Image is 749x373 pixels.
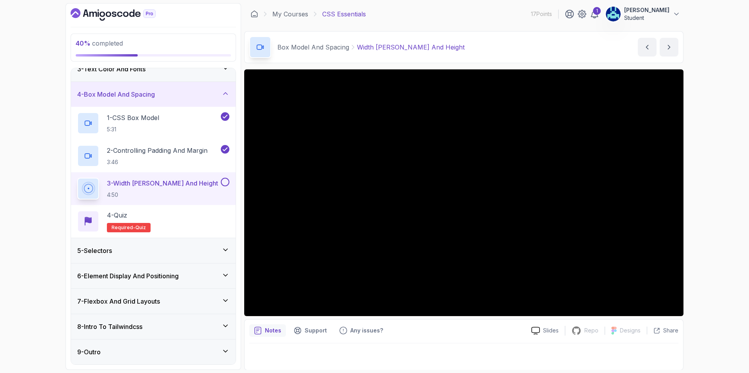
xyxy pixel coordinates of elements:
h3: 7 - Flexbox And Grid Layouts [77,297,160,306]
a: Slides [525,327,565,335]
button: Share [647,327,678,334]
h3: 8 - Intro To Tailwindcss [77,322,142,331]
p: Support [305,327,327,334]
button: Feedback button [335,324,388,337]
img: user profile image [606,7,621,21]
button: 7-Flexbox And Grid Layouts [71,289,236,314]
h3: 3 - Text Color And Fonts [77,64,146,74]
p: CSS Essentials [322,9,366,19]
p: 4 - Quiz [107,210,127,220]
button: previous content [638,38,657,57]
span: completed [76,39,123,47]
h3: 5 - Selectors [77,246,112,255]
p: Student [624,14,669,22]
p: 2 - Controlling Padding And Margin [107,146,208,155]
p: Box Model And Spacing [277,42,349,52]
p: 17 Points [531,10,552,18]
h3: 9 - Outro [77,347,101,357]
button: 8-Intro To Tailwindcss [71,314,236,339]
p: Designs [620,327,641,334]
p: Notes [265,327,281,334]
span: Required- [112,225,135,231]
button: 1-CSS Box Model5:31 [77,112,229,134]
button: Support button [289,324,332,337]
span: 40 % [76,39,91,47]
button: 3-Width [PERSON_NAME] And Height4:50 [77,178,229,200]
button: next content [660,38,678,57]
p: 3:46 [107,158,208,166]
p: Share [663,327,678,334]
button: 5-Selectors [71,238,236,263]
button: 4-QuizRequired-quiz [77,210,229,232]
a: Dashboard [250,10,258,18]
p: 3 - Width [PERSON_NAME] And Height [107,179,218,188]
button: 6-Element Display And Positioning [71,263,236,288]
h3: 6 - Element Display And Positioning [77,271,179,281]
button: 9-Outro [71,339,236,364]
p: 4:50 [107,191,218,199]
p: Repo [584,327,598,334]
div: 1 [593,7,601,15]
p: Width [PERSON_NAME] And Height [357,42,465,52]
iframe: 3 - Width Max Width and Height [244,69,683,316]
button: 4-Box Model And Spacing [71,82,236,107]
button: user profile image[PERSON_NAME]Student [605,6,680,22]
a: Dashboard [71,8,174,21]
p: 5:31 [107,126,159,133]
a: 1 [590,9,599,19]
h3: 4 - Box Model And Spacing [77,90,155,99]
button: 3-Text Color And Fonts [71,57,236,81]
p: Any issues? [350,327,383,334]
span: quiz [135,225,146,231]
p: [PERSON_NAME] [624,6,669,14]
button: 2-Controlling Padding And Margin3:46 [77,145,229,167]
button: notes button [249,324,286,337]
p: Slides [543,327,559,334]
p: 1 - CSS Box Model [107,113,159,122]
a: My Courses [272,9,308,19]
